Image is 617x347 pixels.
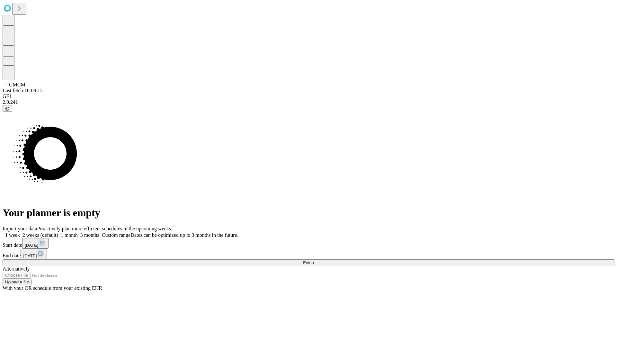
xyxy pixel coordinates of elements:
[23,254,37,258] span: [DATE]
[3,259,614,266] button: Fetch
[3,105,12,112] button: @
[5,106,10,111] span: @
[3,249,614,259] div: End date
[22,238,49,249] button: [DATE]
[25,243,38,248] span: [DATE]
[80,232,99,238] span: 3 months
[130,232,238,238] span: Dates can be optimized up to 3 months in the future.
[5,232,20,238] span: 1 week
[21,249,47,259] button: [DATE]
[3,238,614,249] div: Start date
[37,226,172,231] span: Proactively plan more efficient schedules in the upcoming weeks.
[3,226,37,231] span: Import your data
[3,279,31,285] button: Upload a file
[3,207,614,219] h1: Your planner is empty
[303,260,314,265] span: Fetch
[3,93,614,99] div: GEI
[61,232,78,238] span: 1 month
[102,232,130,238] span: Custom range
[3,88,43,93] span: Last fetch: 10:09:15
[9,82,25,87] span: GMCM
[3,285,102,291] span: With your OR schedule from your existing EHR
[3,266,30,271] span: Alternatively
[3,99,614,105] div: 2.0.241
[22,232,58,238] span: 2 weeks (default)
